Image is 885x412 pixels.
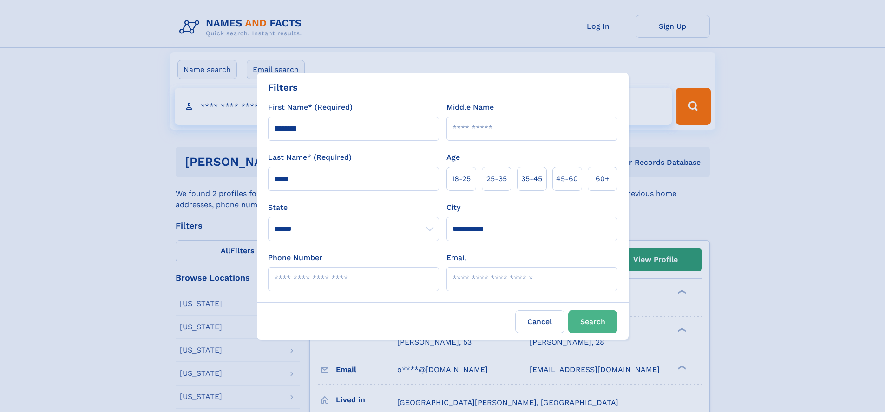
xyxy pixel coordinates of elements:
label: Cancel [515,310,564,333]
span: 35‑45 [521,173,542,184]
span: 18‑25 [452,173,471,184]
span: 25‑35 [486,173,507,184]
label: First Name* (Required) [268,102,353,113]
label: Phone Number [268,252,322,263]
label: State [268,202,439,213]
div: Filters [268,80,298,94]
label: Age [446,152,460,163]
label: Middle Name [446,102,494,113]
label: Email [446,252,466,263]
label: Last Name* (Required) [268,152,352,163]
label: City [446,202,460,213]
span: 45‑60 [556,173,578,184]
button: Search [568,310,617,333]
span: 60+ [596,173,610,184]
